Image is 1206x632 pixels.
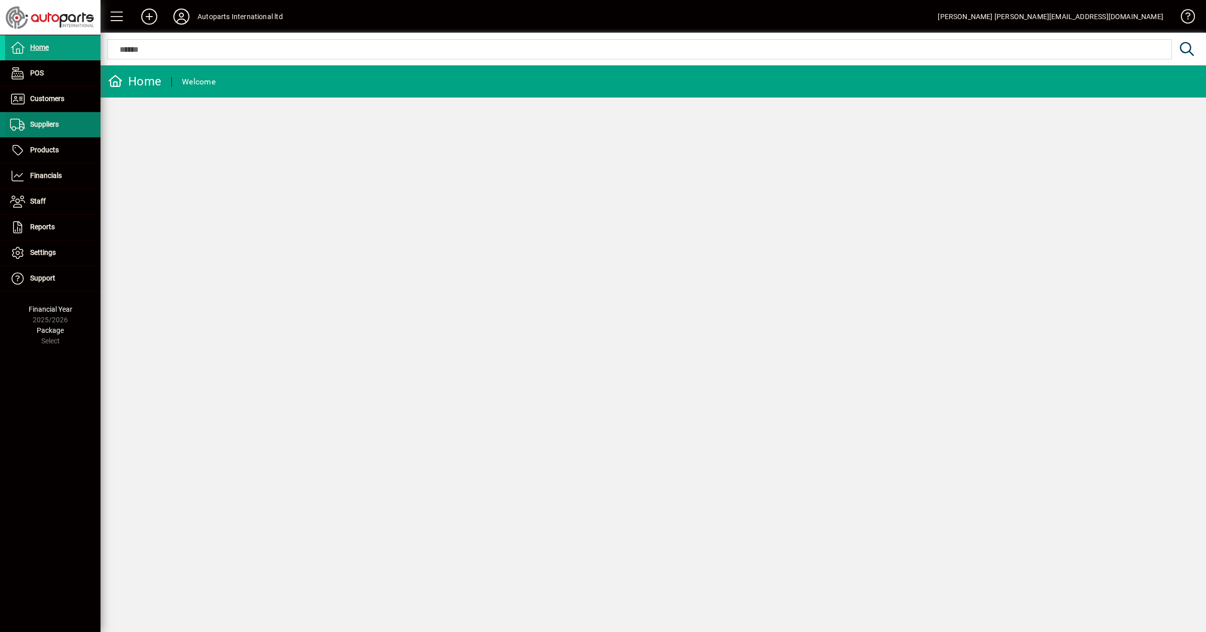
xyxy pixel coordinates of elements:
[37,326,64,334] span: Package
[1173,2,1193,35] a: Knowledge Base
[5,112,100,137] a: Suppliers
[938,9,1163,25] div: [PERSON_NAME] [PERSON_NAME][EMAIL_ADDRESS][DOMAIN_NAME]
[30,223,55,231] span: Reports
[30,43,49,51] span: Home
[30,69,44,77] span: POS
[197,9,283,25] div: Autoparts International ltd
[29,305,72,313] span: Financial Year
[30,120,59,128] span: Suppliers
[30,274,55,282] span: Support
[5,266,100,291] a: Support
[30,248,56,256] span: Settings
[5,61,100,86] a: POS
[5,163,100,189] a: Financials
[5,86,100,112] a: Customers
[5,138,100,163] a: Products
[182,74,216,90] div: Welcome
[30,171,62,179] span: Financials
[108,73,161,89] div: Home
[5,215,100,240] a: Reports
[5,240,100,265] a: Settings
[133,8,165,26] button: Add
[165,8,197,26] button: Profile
[30,95,64,103] span: Customers
[30,197,46,205] span: Staff
[30,146,59,154] span: Products
[5,189,100,214] a: Staff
